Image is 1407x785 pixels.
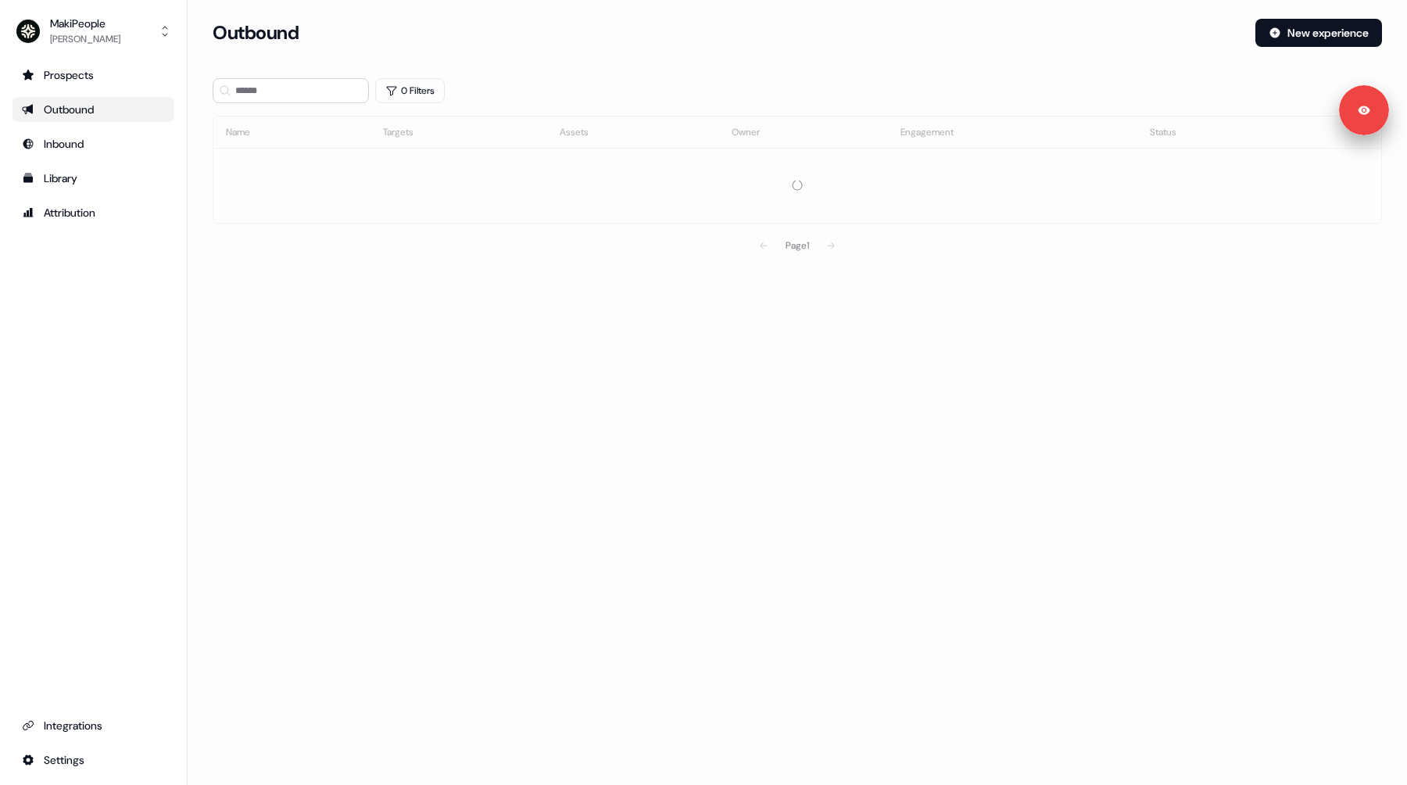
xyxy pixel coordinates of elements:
h3: Outbound [213,21,299,45]
div: Library [22,170,165,186]
div: Outbound [22,102,165,117]
button: New experience [1255,19,1382,47]
a: Go to Inbound [13,131,174,156]
button: 0 Filters [375,78,445,103]
div: Integrations [22,718,165,733]
div: Inbound [22,136,165,152]
a: Go to templates [13,166,174,191]
div: Settings [22,752,165,768]
button: MakiPeople[PERSON_NAME] [13,13,174,50]
a: Go to outbound experience [13,97,174,122]
div: Prospects [22,67,165,83]
div: [PERSON_NAME] [50,31,120,47]
div: MakiPeople [50,16,120,31]
a: Go to prospects [13,63,174,88]
a: Go to integrations [13,713,174,738]
div: Attribution [22,205,165,220]
a: Go to integrations [13,747,174,772]
a: Go to attribution [13,200,174,225]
